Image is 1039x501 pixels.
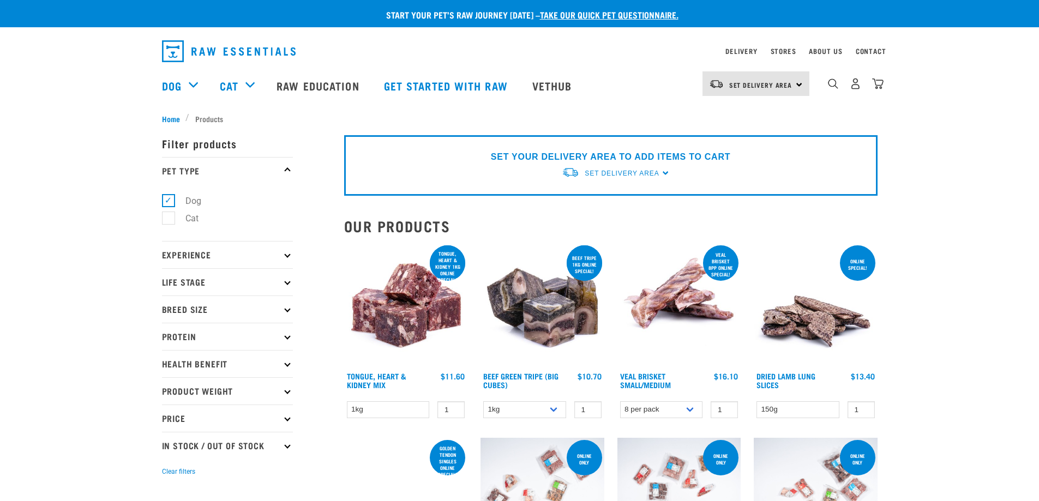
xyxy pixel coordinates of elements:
[162,130,293,157] p: Filter products
[347,374,406,387] a: Tongue, Heart & Kidney Mix
[578,372,602,381] div: $10.70
[828,79,838,89] img: home-icon-1@2x.png
[153,36,886,67] nav: dropdown navigation
[872,78,884,89] img: home-icon@2x.png
[729,83,792,87] span: Set Delivery Area
[521,64,586,107] a: Vethub
[756,374,815,387] a: Dried Lamb Lung Slices
[711,401,738,418] input: 1
[754,243,878,367] img: 1303 Lamb Lung Slices 01
[840,448,875,470] div: Online Only
[344,218,878,234] h2: Our Products
[162,157,293,184] p: Pet Type
[168,194,206,208] label: Dog
[162,241,293,268] p: Experience
[714,372,738,381] div: $16.10
[162,467,195,476] button: Clear filters
[162,113,180,124] span: Home
[162,405,293,432] p: Price
[168,212,203,225] label: Cat
[567,250,602,279] div: Beef tripe 1kg online special!
[430,245,465,288] div: Tongue, Heart & Kidney 1kg online special!
[725,49,757,53] a: Delivery
[617,243,741,367] img: 1207 Veal Brisket 4pp 01
[574,401,602,418] input: 1
[809,49,842,53] a: About Us
[709,79,724,89] img: van-moving.png
[481,243,604,367] img: 1044 Green Tripe Beef
[162,295,293,323] p: Breed Size
[162,323,293,350] p: Protein
[856,49,886,53] a: Contact
[483,374,558,387] a: Beef Green Tripe (Big Cubes)
[162,268,293,295] p: Life Stage
[567,448,602,470] div: Online Only
[703,246,738,282] div: Veal Brisket 8pp online special!
[562,167,579,178] img: van-moving.png
[266,64,373,107] a: Raw Education
[441,372,465,381] div: $11.60
[851,372,875,381] div: $13.40
[162,40,296,62] img: Raw Essentials Logo
[771,49,796,53] a: Stores
[850,78,861,89] img: user.png
[620,374,671,387] a: Veal Brisket Small/Medium
[162,113,186,124] a: Home
[703,448,738,470] div: Online Only
[540,12,678,17] a: take our quick pet questionnaire.
[162,432,293,459] p: In Stock / Out Of Stock
[430,440,465,482] div: Golden Tendon singles online special!
[220,77,238,94] a: Cat
[373,64,521,107] a: Get started with Raw
[848,401,875,418] input: 1
[162,377,293,405] p: Product Weight
[162,77,182,94] a: Dog
[437,401,465,418] input: 1
[585,170,659,177] span: Set Delivery Area
[344,243,468,367] img: 1167 Tongue Heart Kidney Mix 01
[491,150,730,164] p: SET YOUR DELIVERY AREA TO ADD ITEMS TO CART
[162,113,878,124] nav: breadcrumbs
[840,253,875,276] div: ONLINE SPECIAL!
[162,350,293,377] p: Health Benefit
